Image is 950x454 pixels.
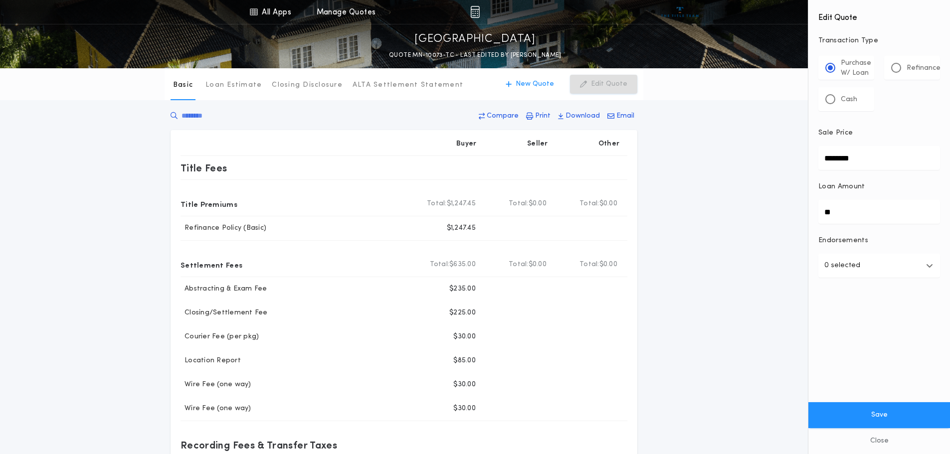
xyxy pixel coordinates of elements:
[555,107,603,125] button: Download
[841,95,857,105] p: Cash
[509,260,529,270] b: Total:
[604,107,637,125] button: Email
[430,260,450,270] b: Total:
[181,160,227,176] p: Title Fees
[907,63,941,73] p: Refinance
[181,196,237,212] p: Title Premiums
[529,260,547,270] span: $0.00
[818,146,940,170] input: Sale Price
[470,6,480,18] img: img
[599,199,617,209] span: $0.00
[427,199,447,209] b: Total:
[181,223,266,233] p: Refinance Policy (Basic)
[447,223,476,233] p: $1,247.45
[661,7,699,17] img: vs-icon
[447,199,476,209] span: $1,247.45
[181,308,268,318] p: Closing/Settlement Fee
[453,404,476,414] p: $30.00
[529,199,547,209] span: $0.00
[818,254,940,278] button: 0 selected
[453,380,476,390] p: $30.00
[449,284,476,294] p: $235.00
[509,199,529,209] b: Total:
[598,139,619,149] p: Other
[476,107,522,125] button: Compare
[818,200,940,224] input: Loan Amount
[818,36,940,46] p: Transaction Type
[181,284,267,294] p: Abstracting & Exam Fee
[570,75,637,94] button: Edit Quote
[353,80,463,90] p: ALTA Settlement Statement
[389,50,561,60] p: QUOTE MN-10073-TC - LAST EDITED BY [PERSON_NAME]
[808,402,950,428] button: Save
[818,182,865,192] p: Loan Amount
[181,257,242,273] p: Settlement Fees
[205,80,262,90] p: Loan Estimate
[173,80,193,90] p: Basic
[527,139,548,149] p: Seller
[453,332,476,342] p: $30.00
[487,111,519,121] p: Compare
[496,75,564,94] button: New Quote
[808,428,950,454] button: Close
[449,308,476,318] p: $225.00
[181,380,251,390] p: Wire Fee (one way)
[591,79,627,89] p: Edit Quote
[414,31,536,47] p: [GEOGRAPHIC_DATA]
[516,79,554,89] p: New Quote
[456,139,476,149] p: Buyer
[841,58,871,78] p: Purchase W/ Loan
[599,260,617,270] span: $0.00
[181,356,241,366] p: Location Report
[453,356,476,366] p: $85.00
[181,437,337,453] p: Recording Fees & Transfer Taxes
[535,111,551,121] p: Print
[818,128,853,138] p: Sale Price
[579,260,599,270] b: Total:
[566,111,600,121] p: Download
[181,404,251,414] p: Wire Fee (one way)
[272,80,343,90] p: Closing Disclosure
[523,107,554,125] button: Print
[181,332,259,342] p: Courier Fee (per pkg)
[818,6,940,24] h4: Edit Quote
[579,199,599,209] b: Total:
[449,260,476,270] span: $635.00
[818,236,940,246] p: Endorsements
[616,111,634,121] p: Email
[824,260,860,272] p: 0 selected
